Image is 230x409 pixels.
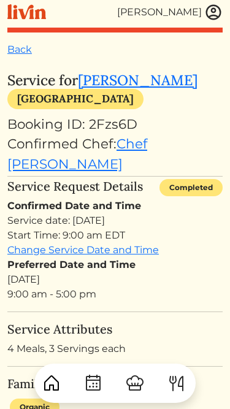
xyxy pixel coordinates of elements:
[7,244,159,256] a: Change Service Date and Time
[7,258,223,302] div: [DATE] 9:00 am - 5:00 pm
[78,71,197,89] a: [PERSON_NAME]
[7,342,223,356] p: 4 Meals, 3 Servings each
[7,322,223,337] h5: Service Attributes
[7,114,223,134] div: Booking ID: 2Fzs6D
[42,373,61,393] img: House-9bf13187bcbb5817f509fe5e7408150f90897510c4275e13d0d5fca38e0b5951.svg
[7,4,46,20] img: livin-logo-a0d97d1a881af30f6274990eb6222085a2533c92bbd1e4f22c21b4f0d0e3210c.svg
[83,373,103,393] img: CalendarDots-5bcf9d9080389f2a281d69619e1c85352834be518fbc73d9501aef674afc0d57.svg
[7,44,32,55] a: Back
[167,373,186,393] img: ForkKnife-55491504ffdb50bab0c1e09e7649658475375261d09fd45db06cec23bce548bf.svg
[117,5,202,20] div: [PERSON_NAME]
[7,134,223,174] div: Confirmed Chef:
[7,200,141,212] strong: Confirmed Date and Time
[159,179,223,196] div: Completed
[7,179,143,194] h5: Service Request Details
[125,373,145,393] img: ChefHat-a374fb509e4f37eb0702ca99f5f64f3b6956810f32a249b33092029f8484b388.svg
[7,89,144,109] div: [GEOGRAPHIC_DATA]
[7,136,147,171] a: Chef [PERSON_NAME]
[204,3,223,21] img: user_account-e6e16d2ec92f44fc35f99ef0dc9cddf60790bfa021a6ecb1c896eb5d2907b31c.svg
[7,213,223,243] div: Service date: [DATE] Start Time: 9:00 am EDT
[7,72,223,109] h3: Service for
[7,259,136,270] strong: Preferred Date and Time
